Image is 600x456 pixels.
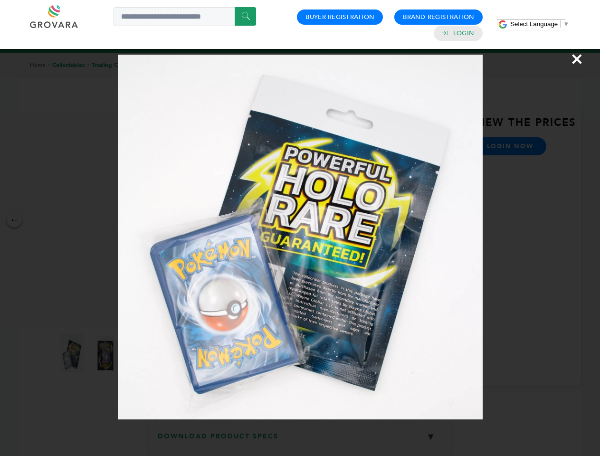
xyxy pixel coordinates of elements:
[571,46,583,72] span: ×
[510,20,569,28] a: Select Language​
[403,13,474,21] a: Brand Registration
[305,13,374,21] a: Buyer Registration
[118,55,483,419] img: Image Preview
[453,29,474,38] a: Login
[510,20,558,28] span: Select Language
[563,20,569,28] span: ▼
[114,7,256,26] input: Search a product or brand...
